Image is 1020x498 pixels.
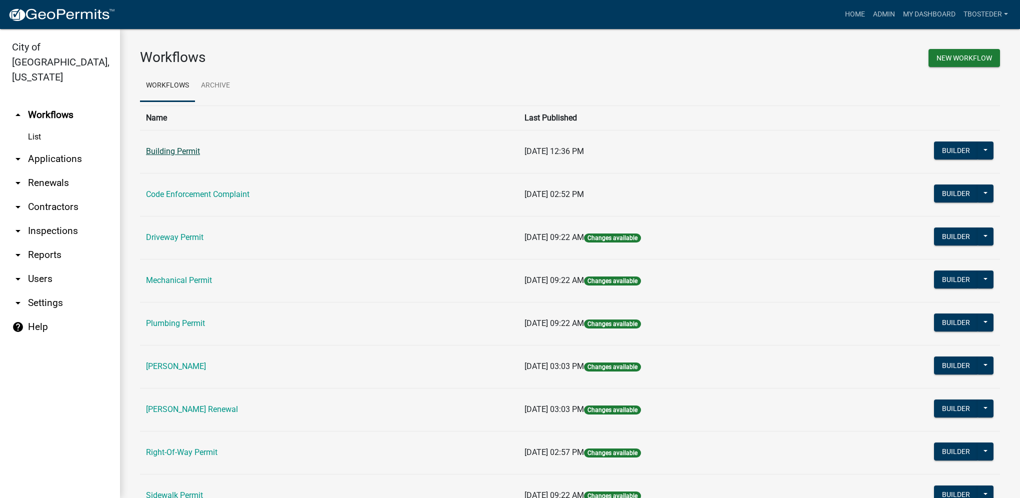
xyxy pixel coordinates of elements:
span: [DATE] 02:52 PM [524,189,584,199]
i: arrow_drop_down [12,297,24,309]
a: Workflows [140,70,195,102]
span: [DATE] 12:36 PM [524,146,584,156]
button: Builder [934,270,978,288]
a: Mechanical Permit [146,275,212,285]
button: Builder [934,227,978,245]
i: arrow_drop_up [12,109,24,121]
a: Archive [195,70,236,102]
a: tbosteder [959,5,1012,24]
span: Changes available [584,233,641,242]
button: Builder [934,442,978,460]
i: arrow_drop_down [12,249,24,261]
button: Builder [934,399,978,417]
button: Builder [934,356,978,374]
i: arrow_drop_down [12,201,24,213]
button: Builder [934,184,978,202]
a: My Dashboard [899,5,959,24]
i: arrow_drop_down [12,225,24,237]
button: Builder [934,313,978,331]
a: Building Permit [146,146,200,156]
span: [DATE] 09:22 AM [524,232,584,242]
a: Right-Of-Way Permit [146,447,217,457]
button: New Workflow [928,49,1000,67]
a: Code Enforcement Complaint [146,189,249,199]
a: Admin [869,5,899,24]
a: Plumbing Permit [146,318,205,328]
a: [PERSON_NAME] Renewal [146,404,238,414]
i: arrow_drop_down [12,177,24,189]
th: Name [140,105,518,130]
i: help [12,321,24,333]
span: [DATE] 09:22 AM [524,275,584,285]
a: Home [841,5,869,24]
span: [DATE] 03:03 PM [524,404,584,414]
span: [DATE] 02:57 PM [524,447,584,457]
span: Changes available [584,362,641,371]
span: Changes available [584,405,641,414]
i: arrow_drop_down [12,273,24,285]
span: [DATE] 03:03 PM [524,361,584,371]
a: [PERSON_NAME] [146,361,206,371]
span: Changes available [584,319,641,328]
i: arrow_drop_down [12,153,24,165]
a: Driveway Permit [146,232,203,242]
button: Builder [934,141,978,159]
span: Changes available [584,448,641,457]
h3: Workflows [140,49,562,66]
th: Last Published [518,105,826,130]
span: Changes available [584,276,641,285]
span: [DATE] 09:22 AM [524,318,584,328]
